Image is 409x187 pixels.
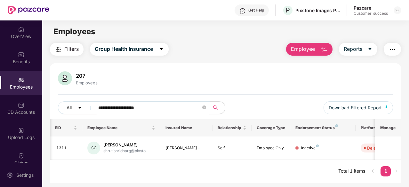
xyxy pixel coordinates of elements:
div: 207 [75,73,99,79]
span: right [394,169,398,173]
th: Employee Name [82,119,160,136]
button: Filters [50,43,84,56]
a: 1 [381,166,391,176]
th: Manage [375,119,401,136]
span: EID [55,125,73,130]
div: Endorsement Status [295,125,350,130]
span: Employees [53,27,95,36]
button: Group Health Insurancecaret-down [90,43,169,56]
img: svg+xml;base64,PHN2ZyBpZD0iQmVuZWZpdHMiIHhtbG5zPSJodHRwOi8vd3d3LnczLm9yZy8yMDAwL3N2ZyIgd2lkdGg9Ij... [18,51,24,58]
div: Platform Status [361,125,396,130]
button: Reportscaret-down [339,43,377,56]
img: svg+xml;base64,PHN2ZyBpZD0iSGVscC0zMngzMiIgeG1sbnM9Imh0dHA6Ly93d3cudzMub3JnLzIwMDAvc3ZnIiB3aWR0aD... [239,8,246,14]
img: svg+xml;base64,PHN2ZyBpZD0iQ0RfQWNjb3VudHMiIGRhdGEtbmFtZT0iQ0QgQWNjb3VudHMiIHhtbG5zPSJodHRwOi8vd3... [18,102,24,108]
img: svg+xml;base64,PHN2ZyBpZD0iQ2xhaW0iIHhtbG5zPSJodHRwOi8vd3d3LnczLm9yZy8yMDAwL3N2ZyIgd2lkdGg9IjIwIi... [18,152,24,159]
th: EID [50,119,83,136]
img: svg+xml;base64,PHN2ZyB4bWxucz0iaHR0cDovL3d3dy53My5vcmcvMjAwMC9zdmciIHdpZHRoPSIyNCIgaGVpZ2h0PSIyNC... [389,46,396,53]
span: close-circle [202,105,206,109]
span: caret-down [159,46,164,52]
div: [PERSON_NAME] [103,142,148,148]
div: Inactive [301,145,319,151]
span: All [67,104,72,111]
li: Next Page [391,166,401,176]
span: P [286,6,290,14]
img: svg+xml;base64,PHN2ZyB4bWxucz0iaHR0cDovL3d3dy53My5vcmcvMjAwMC9zdmciIHhtbG5zOnhsaW5rPSJodHRwOi8vd3... [320,46,328,53]
span: Download Filtered Report [329,104,382,111]
li: Total 1 items [338,166,365,176]
div: Employee Only [257,145,285,151]
div: Customer_success [354,11,388,16]
img: svg+xml;base64,PHN2ZyBpZD0iSG9tZSIgeG1sbnM9Imh0dHA6Ly93d3cudzMub3JnLzIwMDAvc3ZnIiB3aWR0aD0iMjAiIG... [18,26,24,33]
div: Settings [14,172,36,178]
img: New Pazcare Logo [8,6,49,14]
div: [PERSON_NAME]... [165,145,207,151]
div: Pazcare [354,5,388,11]
button: left [368,166,378,176]
li: Previous Page [368,166,378,176]
div: Get Help [248,8,264,13]
img: svg+xml;base64,PHN2ZyB4bWxucz0iaHR0cDovL3d3dy53My5vcmcvMjAwMC9zdmciIHhtbG5zOnhsaW5rPSJodHRwOi8vd3... [58,71,72,85]
div: Employees [75,80,99,85]
button: Download Filtered Report [324,101,393,114]
img: svg+xml;base64,PHN2ZyB4bWxucz0iaHR0cDovL3d3dy53My5vcmcvMjAwMC9zdmciIHhtbG5zOnhsaW5rPSJodHRwOi8vd3... [385,105,388,109]
img: svg+xml;base64,PHN2ZyBpZD0iRHJvcGRvd24tMzJ4MzIiIHhtbG5zPSJodHRwOi8vd3d3LnczLm9yZy8yMDAwL3N2ZyIgd2... [395,8,400,13]
div: SG [87,142,100,154]
span: Relationship [218,125,242,130]
img: svg+xml;base64,PHN2ZyB4bWxucz0iaHR0cDovL3d3dy53My5vcmcvMjAwMC9zdmciIHdpZHRoPSI4IiBoZWlnaHQ9IjgiIH... [316,144,319,147]
div: shrutishridharg@pixsto... [103,148,148,154]
span: Reports [344,45,362,53]
span: caret-down [77,105,82,111]
span: left [371,169,375,173]
img: svg+xml;base64,PHN2ZyBpZD0iRW1wbG95ZWVzIiB4bWxucz0iaHR0cDovL3d3dy53My5vcmcvMjAwMC9zdmciIHdpZHRoPS... [18,77,24,83]
div: Pixstone Images Private Limited [295,7,340,13]
span: Employee Name [87,125,150,130]
img: svg+xml;base64,PHN2ZyBpZD0iU2V0dGluZy0yMHgyMCIgeG1sbnM9Imh0dHA6Ly93d3cudzMub3JnLzIwMDAvc3ZnIiB3aW... [7,172,13,178]
th: Coverage Type [252,119,291,136]
div: Self [218,145,246,151]
div: 1311 [56,145,77,151]
span: Filters [64,45,79,53]
button: right [391,166,401,176]
span: Group Health Insurance [95,45,153,53]
button: search [209,101,225,114]
th: Insured Name [160,119,213,136]
img: svg+xml;base64,PHN2ZyBpZD0iVXBsb2FkX0xvZ3MiIGRhdGEtbmFtZT0iVXBsb2FkIExvZ3MiIHhtbG5zPSJodHRwOi8vd3... [18,127,24,134]
span: close-circle [202,105,206,111]
div: Deleted [367,145,382,151]
span: search [209,105,222,110]
img: svg+xml;base64,PHN2ZyB4bWxucz0iaHR0cDovL3d3dy53My5vcmcvMjAwMC9zdmciIHdpZHRoPSIyNCIgaGVpZ2h0PSIyNC... [55,46,62,53]
th: Relationship [213,119,252,136]
button: Employee [286,43,333,56]
button: Allcaret-down [58,101,97,114]
span: caret-down [367,46,373,52]
img: svg+xml;base64,PHN2ZyB4bWxucz0iaHR0cDovL3d3dy53My5vcmcvMjAwMC9zdmciIHdpZHRoPSI4IiBoZWlnaHQ9IjgiIH... [335,124,338,127]
span: Employee [291,45,315,53]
